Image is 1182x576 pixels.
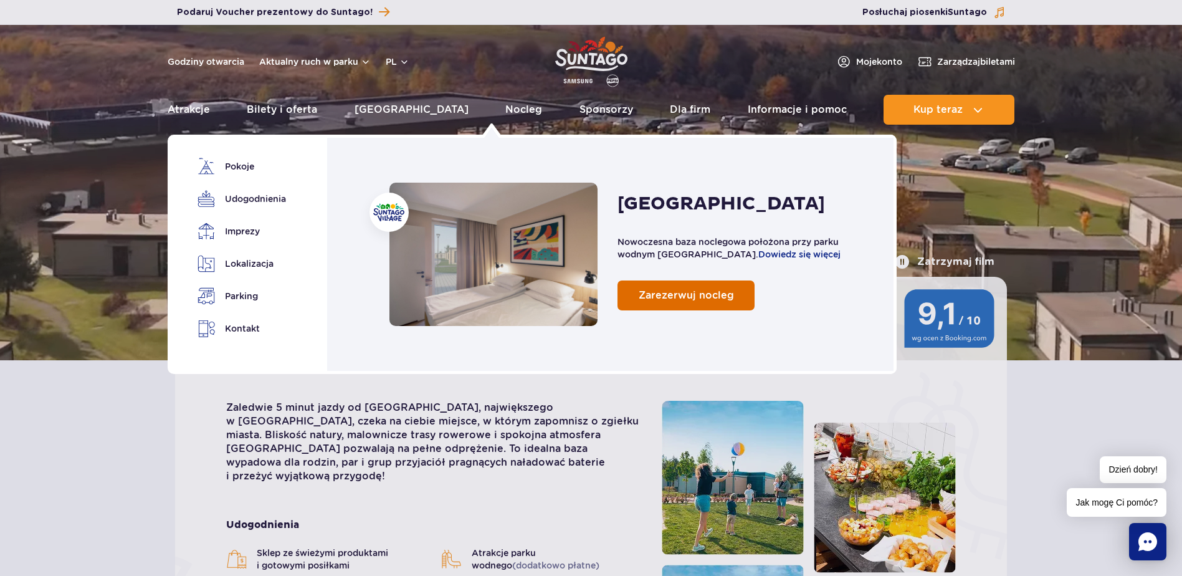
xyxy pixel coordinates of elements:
a: [GEOGRAPHIC_DATA] [355,95,469,125]
a: Udogodnienia [198,190,282,208]
a: Zarządzajbiletami [917,54,1015,69]
div: Chat [1129,523,1166,560]
span: Kup teraz [913,104,963,115]
a: Nocleg [505,95,542,125]
a: Sponsorzy [579,95,633,125]
span: Jak mogę Ci pomóc? [1067,488,1166,517]
img: Suntago [373,203,404,221]
span: Dzień dobry! [1100,456,1166,483]
a: Zarezerwuj nocleg [617,281,755,310]
h2: [GEOGRAPHIC_DATA] [617,192,825,216]
span: Zarządzaj biletami [937,55,1015,68]
a: Imprezy [198,223,282,240]
a: Pokoje [198,158,282,175]
span: Moje konto [856,55,902,68]
a: Godziny otwarcia [168,55,244,68]
span: Zarezerwuj nocleg [639,289,734,301]
button: pl [386,55,409,68]
a: Lokalizacja [198,255,282,272]
button: Kup teraz [884,95,1014,125]
p: Nowoczesna baza noclegowa położona przy parku wodnym [GEOGRAPHIC_DATA]. [617,236,868,261]
a: Bilety i oferta [247,95,317,125]
a: Dowiedz się więcej [758,249,841,259]
a: Informacje i pomoc [748,95,847,125]
a: Nocleg [389,183,598,326]
a: Atrakcje [168,95,210,125]
button: Aktualny ruch w parku [259,57,371,67]
a: Kontakt [198,320,282,338]
a: Dla firm [670,95,710,125]
a: Parking [198,287,282,305]
a: Mojekonto [836,54,902,69]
